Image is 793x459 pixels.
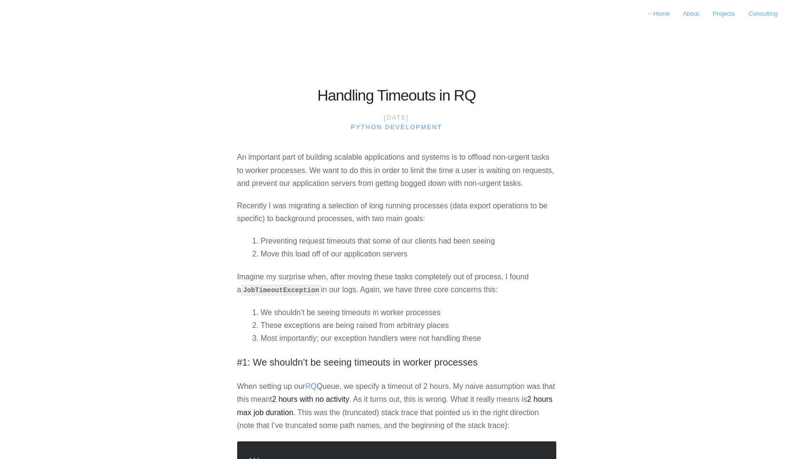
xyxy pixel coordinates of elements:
[677,6,705,21] a: About
[237,354,556,370] h3: #1: We shouldn’t be seeing timeouts in worker processes
[237,85,556,106] h1: Handling Timeouts in RQ
[268,247,556,260] li: Move this load off of our application servers
[268,235,556,247] li: Preventing request timeouts that some of our clients had been seeing
[237,395,553,416] strong: 2 hours max job duration
[268,319,556,332] li: These exceptions are being raised from arbitrary places
[305,382,317,390] a: RQ
[237,380,556,432] p: When setting up our Queue, we specify a timeout of 2 hours. My naive assumption was that this mea...
[351,113,442,132] h2: [DATE]
[237,270,556,296] p: Imagine my surprise when, after moving these tasks completely out of process, I found a in our lo...
[641,6,675,21] a: ←Home
[237,151,556,190] p: An important part of building scalable applications and systems is to offload non-urgent tasks to...
[647,10,653,17] span: ←
[707,6,741,21] a: Projects
[385,123,442,131] a: development
[743,6,783,21] a: Consulting
[241,285,321,296] code: JobTimeoutException
[268,306,556,319] li: We shouldn’t be seeing timeouts in worker processes
[268,332,556,345] li: Most importantly; our exception handlers were not handling these
[272,395,349,403] strong: 2 hours with no activity
[351,123,382,131] a: python
[237,199,556,225] p: Recently I was migrating a selection of long running processes (data export operations to be spec...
